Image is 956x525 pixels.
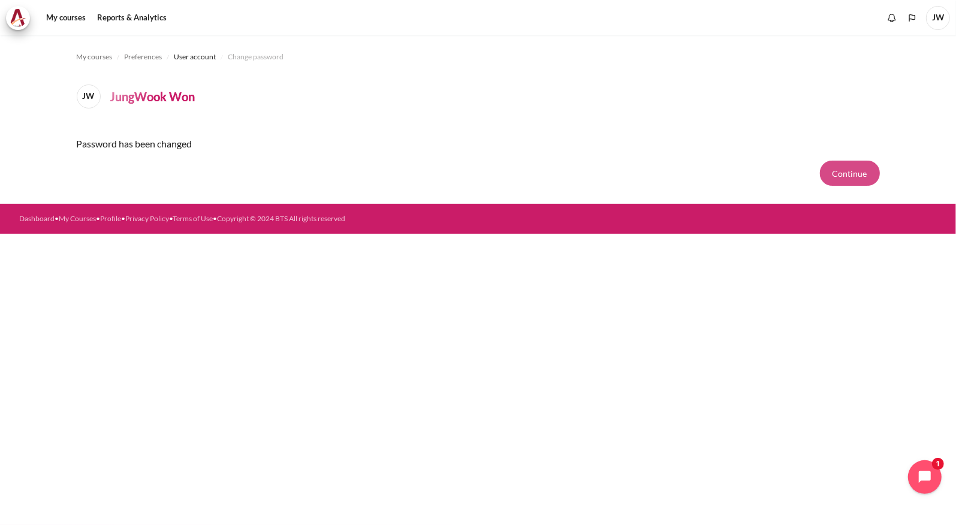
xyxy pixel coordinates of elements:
[42,6,90,30] a: My courses
[820,161,880,186] button: Continue
[19,214,55,223] a: Dashboard
[228,50,284,64] a: Change password
[125,50,162,64] a: Preferences
[77,52,113,62] span: My courses
[174,52,216,62] span: User account
[903,9,921,27] button: Languages
[59,214,96,223] a: My Courses
[173,214,213,223] a: Terms of Use
[77,50,113,64] a: My courses
[6,6,36,30] a: Architeck Architeck
[77,47,880,67] nav: Navigation bar
[77,85,105,108] a: JW
[10,9,26,27] img: Architeck
[926,6,950,30] a: User menu
[228,52,284,62] span: Change password
[883,9,901,27] div: Show notification window with no new notifications
[77,85,101,108] span: JW
[93,6,171,30] a: Reports & Analytics
[100,214,121,223] a: Profile
[926,6,950,30] span: JW
[125,52,162,62] span: Preferences
[125,214,169,223] a: Privacy Policy
[77,127,880,161] div: Password has been changed
[217,214,345,223] a: Copyright © 2024 BTS All rights reserved
[19,213,530,224] div: • • • • •
[110,87,195,105] h4: JungWook Won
